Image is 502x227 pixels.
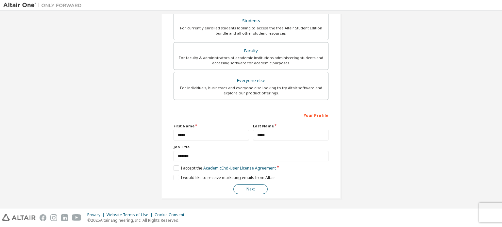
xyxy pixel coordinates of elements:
[61,214,68,221] img: linkedin.svg
[178,55,324,66] div: For faculty & administrators of academic institutions administering students and accessing softwa...
[174,144,328,150] label: Job Title
[50,214,57,221] img: instagram.svg
[2,214,36,221] img: altair_logo.svg
[40,214,46,221] img: facebook.svg
[174,175,275,180] label: I would like to receive marketing emails from Altair
[203,165,276,171] a: Academic End-User License Agreement
[72,214,81,221] img: youtube.svg
[174,110,328,120] div: Your Profile
[178,76,324,85] div: Everyone else
[233,184,268,194] button: Next
[3,2,85,8] img: Altair One
[155,212,188,218] div: Cookie Consent
[178,25,324,36] div: For currently enrolled students looking to access the free Altair Student Edition bundle and all ...
[174,123,249,129] label: First Name
[178,16,324,25] div: Students
[178,46,324,56] div: Faculty
[178,85,324,96] div: For individuals, businesses and everyone else looking to try Altair software and explore our prod...
[87,212,107,218] div: Privacy
[87,218,188,223] p: © 2025 Altair Engineering, Inc. All Rights Reserved.
[107,212,155,218] div: Website Terms of Use
[253,123,328,129] label: Last Name
[174,165,276,171] label: I accept the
